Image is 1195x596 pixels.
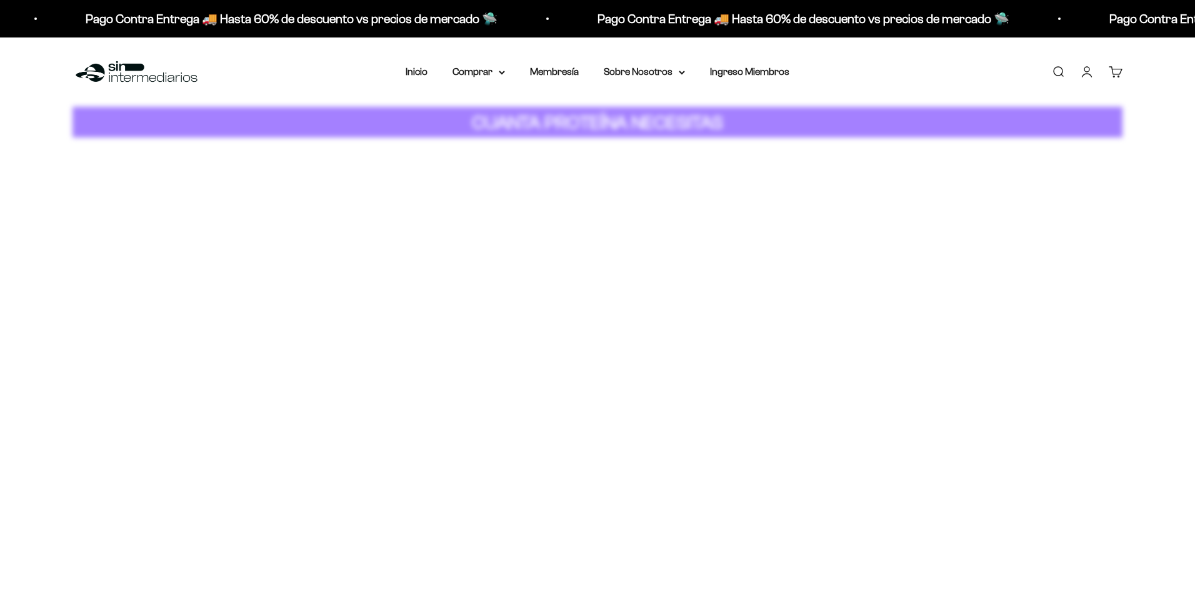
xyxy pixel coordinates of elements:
a: Membresía [530,66,579,77]
summary: Sobre Nosotros [604,64,685,80]
p: Pago Contra Entrega 🚚 Hasta 60% de descuento vs precios de mercado 🛸 [597,9,1009,29]
a: Inicio [406,66,427,77]
a: Ingreso Miembros [710,66,789,77]
p: Pago Contra Entrega 🚚 Hasta 60% de descuento vs precios de mercado 🛸 [86,9,497,29]
strong: CUANTA PROTEÍNA NECESITAS [472,112,723,132]
summary: Comprar [452,64,505,80]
